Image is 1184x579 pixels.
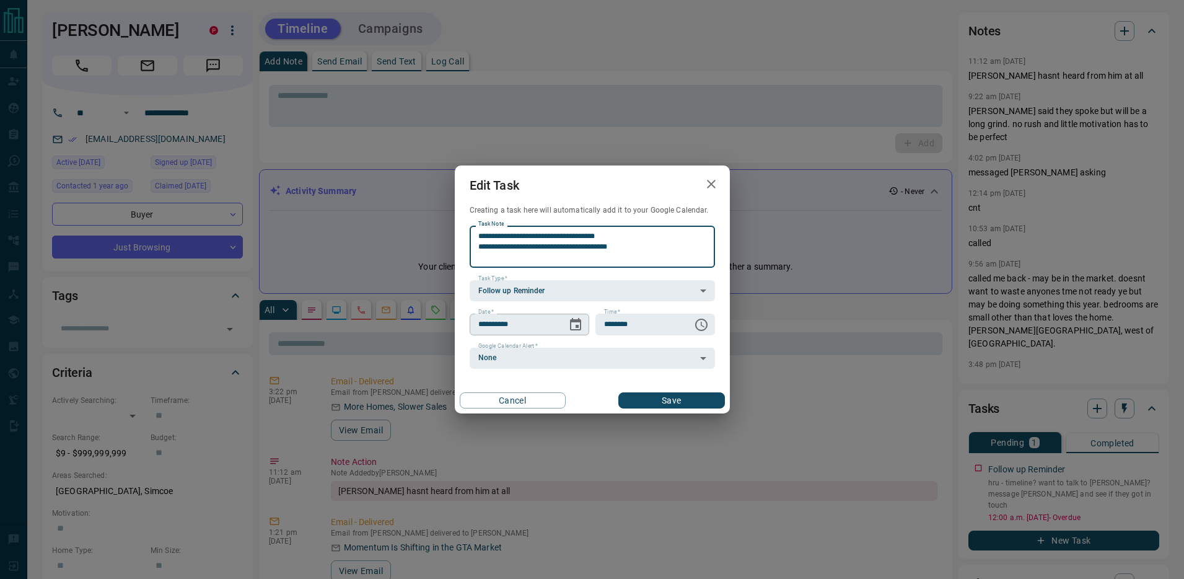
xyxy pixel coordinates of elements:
[618,392,724,409] button: Save
[460,392,566,409] button: Cancel
[689,312,714,337] button: Choose time, selected time is 12:00 AM
[478,342,538,350] label: Google Calendar Alert
[478,308,494,316] label: Date
[470,348,715,369] div: None
[470,205,715,216] p: Creating a task here will automatically add it to your Google Calendar.
[478,220,504,228] label: Task Note
[563,312,588,337] button: Choose date, selected date is Aug 13, 2025
[604,308,620,316] label: Time
[455,166,534,205] h2: Edit Task
[478,275,507,283] label: Task Type
[470,280,715,301] div: Follow up Reminder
